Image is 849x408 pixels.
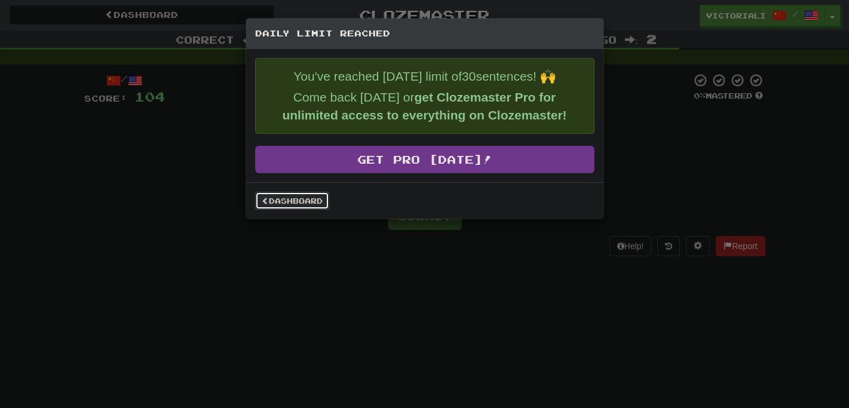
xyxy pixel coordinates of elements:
[255,146,594,173] a: Get Pro [DATE]!
[265,88,585,124] p: Come back [DATE] or
[265,68,585,85] p: You've reached [DATE] limit of 30 sentences! 🙌
[255,192,329,210] a: Dashboard
[255,27,594,39] h5: Daily Limit Reached
[282,90,566,122] strong: get Clozemaster Pro for unlimited access to everything on Clozemaster!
